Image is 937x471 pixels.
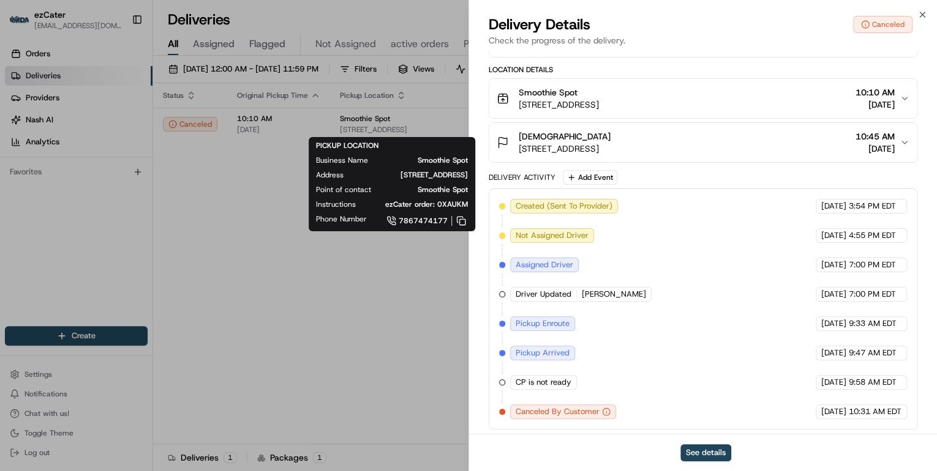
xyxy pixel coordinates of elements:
[489,123,917,162] button: [DEMOGRAPHIC_DATA][STREET_ADDRESS]10:45 AM[DATE]
[856,130,895,143] span: 10:45 AM
[24,177,94,190] span: Knowledge Base
[856,98,895,111] span: [DATE]
[821,377,846,388] span: [DATE]
[519,98,599,111] span: [STREET_ADDRESS]
[856,86,895,98] span: 10:10 AM
[821,289,846,300] span: [DATE]
[563,170,617,185] button: Add Event
[42,129,155,139] div: We're available if you need us!
[116,177,197,190] span: API Documentation
[42,117,201,129] div: Start new chat
[519,86,578,98] span: Smoothie Spot
[316,214,367,224] span: Phone Number
[516,318,570,329] span: Pickup Enroute
[849,201,896,212] span: 3:54 PM EDT
[316,199,356,209] span: Instructions
[12,12,37,37] img: Nash
[489,65,917,75] div: Location Details
[516,406,600,417] span: Canceled By Customer
[856,143,895,155] span: [DATE]
[821,406,846,417] span: [DATE]
[582,289,646,300] span: [PERSON_NAME]
[516,289,571,300] span: Driver Updated
[821,201,846,212] span: [DATE]
[821,318,846,329] span: [DATE]
[519,143,611,155] span: [STREET_ADDRESS]
[316,141,378,150] span: PICKUP LOCATION
[12,49,223,69] p: Welcome 👋
[849,377,897,388] span: 9:58 AM EDT
[519,130,611,143] span: [DEMOGRAPHIC_DATA]
[103,179,113,188] div: 💻
[849,230,896,241] span: 4:55 PM EDT
[489,79,917,118] button: Smoothie Spot[STREET_ADDRESS]10:10 AM[DATE]
[821,259,846,270] span: [DATE]
[516,230,589,241] span: Not Assigned Driver
[849,318,897,329] span: 9:33 AM EDT
[388,155,468,165] span: Smoothie Spot
[849,259,896,270] span: 7:00 PM EDT
[363,170,468,180] span: [STREET_ADDRESS]
[489,172,555,182] div: Delivery Activity
[391,185,468,195] span: Smoothie Spot
[316,185,371,195] span: Point of contact
[849,406,901,417] span: 10:31 AM EDT
[489,34,917,46] p: Check the progress of the delivery.
[489,15,590,34] span: Delivery Details
[99,172,201,195] a: 💻API Documentation
[32,79,202,92] input: Clear
[86,207,148,217] a: Powered byPylon
[399,216,448,226] span: 7867474177
[516,259,573,270] span: Assigned Driver
[516,201,612,212] span: Created (Sent To Provider)
[375,199,468,209] span: ezCater order: 0XAUKM
[386,214,468,228] a: 7867474177
[516,377,571,388] span: CP is not ready
[12,179,22,188] div: 📗
[316,170,344,180] span: Address
[208,121,223,135] button: Start new chat
[516,347,570,358] span: Pickup Arrived
[821,230,846,241] span: [DATE]
[316,155,368,165] span: Business Name
[7,172,99,195] a: 📗Knowledge Base
[12,117,34,139] img: 1736555255976-a54dd68f-1ca7-489b-9aae-adbdc363a1c4
[821,347,846,358] span: [DATE]
[849,347,897,358] span: 9:47 AM EDT
[680,444,731,461] button: See details
[122,207,148,217] span: Pylon
[853,16,913,33] button: Canceled
[849,289,896,300] span: 7:00 PM EDT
